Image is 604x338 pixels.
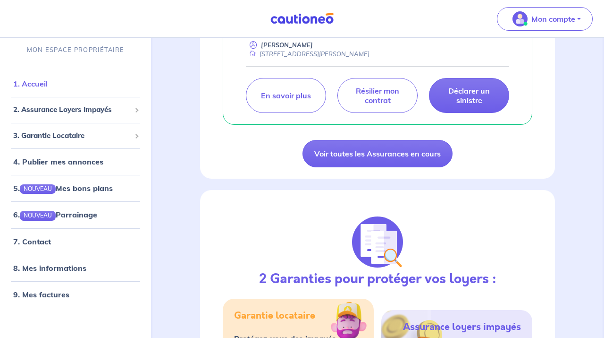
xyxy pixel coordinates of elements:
[13,79,48,88] a: 1. Accueil
[349,86,406,105] p: Résilier mon contrat
[337,78,418,113] a: Résilier mon contrat
[4,101,147,119] div: 2. Assurance Loyers Impayés
[531,13,575,25] p: Mon compte
[4,205,147,224] div: 6.NOUVEAUParrainage
[403,321,521,333] h5: Assurance loyers impayés
[13,183,113,193] a: 5.NOUVEAUMes bons plans
[13,289,69,299] a: 9. Mes factures
[234,310,315,321] h5: Garantie locataire
[4,258,147,277] div: 8. Mes informations
[429,78,509,113] a: Déclarer un sinistre
[441,86,497,105] p: Déclarer un sinistre
[13,236,51,246] a: 7. Contact
[13,210,97,219] a: 6.NOUVEAUParrainage
[352,217,403,268] img: justif-loupe
[13,104,131,115] span: 2. Assurance Loyers Impayés
[261,91,311,100] p: En savoir plus
[13,157,103,166] a: 4. Publier mes annonces
[4,74,147,93] div: 1. Accueil
[4,152,147,171] div: 4. Publier mes annonces
[4,126,147,145] div: 3. Garantie Locataire
[246,78,326,113] a: En savoir plus
[13,130,131,141] span: 3. Garantie Locataire
[497,7,593,31] button: illu_account_valid_menu.svgMon compte
[302,140,453,167] a: Voir toutes les Assurances en cours
[259,271,496,287] h3: 2 Garanties pour protéger vos loyers :
[27,45,124,54] p: MON ESPACE PROPRIÉTAIRE
[261,41,313,50] p: [PERSON_NAME]
[13,263,86,272] a: 8. Mes informations
[4,232,147,251] div: 7. Contact
[4,285,147,303] div: 9. Mes factures
[4,179,147,198] div: 5.NOUVEAUMes bons plans
[512,11,528,26] img: illu_account_valid_menu.svg
[267,13,337,25] img: Cautioneo
[246,50,369,59] div: [STREET_ADDRESS][PERSON_NAME]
